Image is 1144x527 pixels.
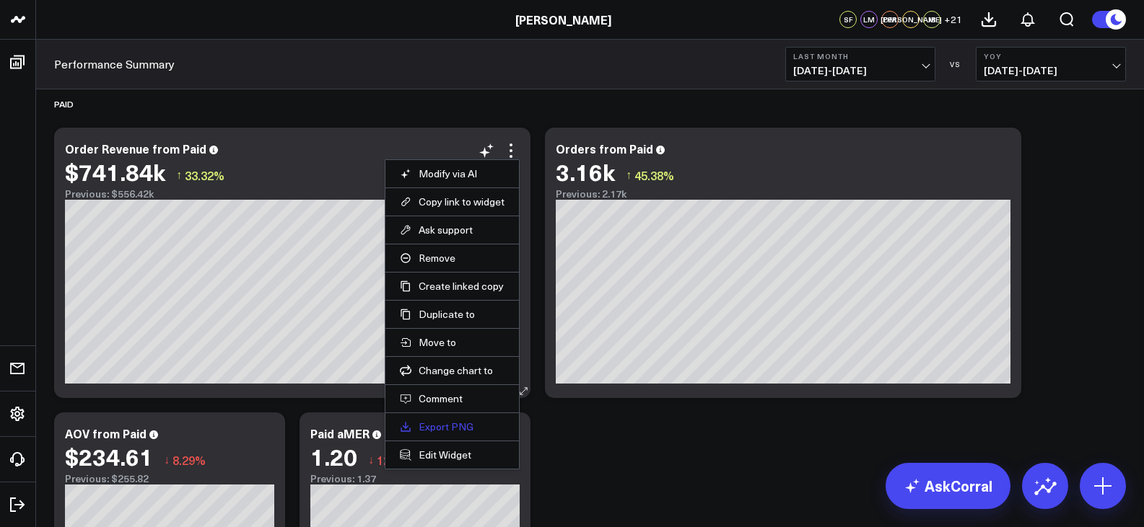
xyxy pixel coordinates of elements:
[400,420,505,433] a: Export PNG
[923,11,940,28] div: JB
[310,473,520,484] div: Previous: 1.37
[65,159,165,185] div: $741.84k
[400,195,505,208] button: Copy link to widget
[556,188,1010,200] div: Previous: 2.17k
[400,308,505,321] button: Duplicate to
[626,166,632,185] span: ↑
[793,52,927,61] b: Last Month
[377,452,416,468] span: 12.99%
[54,56,175,72] a: Performance Summary
[860,11,878,28] div: LM
[65,473,274,484] div: Previous: $255.82
[400,167,505,180] button: Modify via AI
[984,65,1118,76] span: [DATE] - [DATE]
[944,14,962,25] span: + 21
[400,392,505,405] button: Comment
[515,12,611,27] a: [PERSON_NAME]
[400,223,505,236] button: Ask support
[54,87,74,120] div: Paid
[65,141,206,156] div: Order Revenue from Paid
[65,188,520,200] div: Previous: $556.42k
[984,52,1118,61] b: YoY
[785,47,935,81] button: Last Month[DATE]-[DATE]
[944,11,962,28] button: +21
[400,448,505,461] button: Edit Widget
[881,11,899,28] div: DM
[556,141,653,156] div: Orders from Paid
[976,47,1126,81] button: YoY[DATE]-[DATE]
[839,11,857,28] div: SF
[556,159,615,185] div: 3.16k
[634,167,674,183] span: 45.38%
[400,364,505,377] button: Change chart to
[902,11,920,28] div: [PERSON_NAME]
[176,166,182,185] span: ↑
[943,60,969,68] div: VS
[310,443,357,469] div: 1.20
[65,443,153,469] div: $234.61
[400,252,505,265] button: Remove
[173,452,206,468] span: 8.29%
[310,425,370,441] div: Paid aMER
[886,463,1010,509] a: AskCorral
[65,425,147,441] div: AOV from Paid
[368,451,374,469] span: ↓
[164,451,170,469] span: ↓
[400,336,505,349] button: Move to
[185,167,224,183] span: 33.32%
[793,65,927,76] span: [DATE] - [DATE]
[400,280,505,293] button: Create linked copy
